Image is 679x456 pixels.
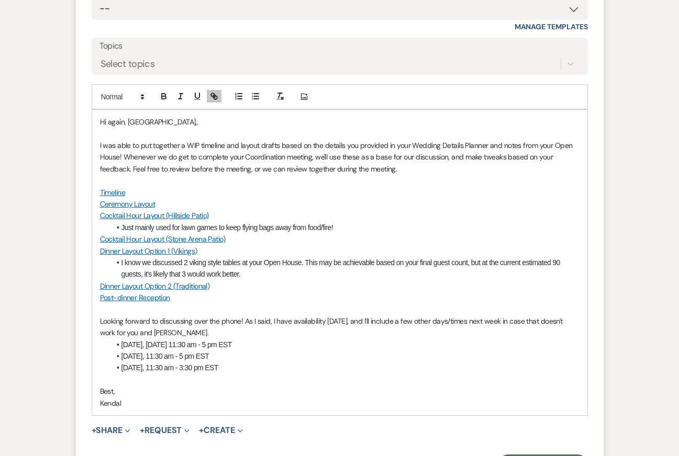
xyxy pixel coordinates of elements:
[110,339,580,350] li: [DATE], [DATE] 11:30 am - 5 pm EST
[140,426,144,435] span: +
[100,188,126,197] a: Timeline
[100,140,580,175] p: I was able to put together a WIP timeline and layout drafts based on the details you provided in ...
[100,397,580,409] p: Kendal
[100,116,580,128] p: Hi again, [GEOGRAPHIC_DATA],,
[100,246,197,256] a: Dinner Layout Option 1 (Vikings)
[100,385,580,397] p: Best,
[110,350,580,362] li: [DATE], 11:30 am - 5 pm EST
[199,426,242,435] button: Create
[100,199,155,209] a: Ceremony Layout
[110,257,580,280] li: I know we discussed 2 viking style tables at your Open House. This may be achievable based on you...
[101,57,155,71] div: Select topics
[99,39,580,54] label: Topics
[92,426,96,435] span: +
[100,281,210,291] a: Dinner Layout Option 2 (Traditional)
[199,426,204,435] span: +
[100,315,580,339] p: Looking forward to discussing over the phone! As I said, I have availability [DATE], and I'll inc...
[110,222,580,233] li: Just mainly used for lawn games to keep flying bags away from food/fire!
[140,426,190,435] button: Request
[100,211,209,220] a: Cocktail Hour Layout (Hillside Patio)
[110,362,580,373] li: [DATE], 11:30 am - 3:30 pm EST
[100,293,170,302] a: Post-dinner Reception
[100,234,226,244] a: Cocktail Hour Layout (Stone Arena Patio)
[515,22,588,31] a: Manage Templates
[92,426,131,435] button: Share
